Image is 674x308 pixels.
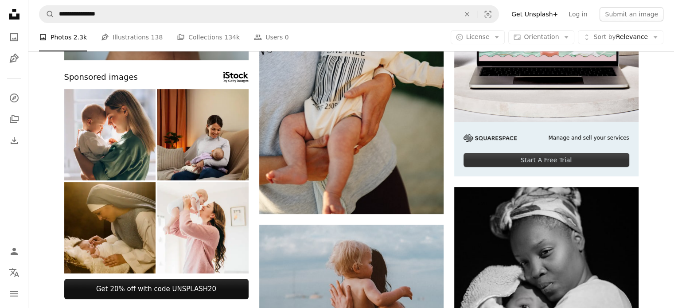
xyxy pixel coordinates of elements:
a: Illustrations 138 [101,23,163,51]
span: 134k [224,32,240,42]
span: Relevance [593,33,648,42]
form: Find visuals sitewide [39,5,499,23]
span: Sponsored images [64,71,138,84]
a: A baby is held while wearing a barcode outfit. [259,71,444,79]
span: 0 [285,32,289,42]
a: Log in [563,7,592,21]
a: Photos [5,28,23,46]
button: Search Unsplash [39,6,55,23]
span: Manage and sell your services [548,134,629,142]
a: Home — Unsplash [5,5,23,25]
a: Illustrations [5,50,23,67]
button: Menu [5,285,23,303]
button: Orientation [508,30,574,44]
button: License [451,30,505,44]
div: Start A Free Trial [464,153,629,167]
a: Log in / Sign up [5,242,23,260]
a: Collections [5,110,23,128]
a: Download History [5,132,23,149]
img: file-1705255347840-230a6ab5bca9image [464,134,517,142]
button: Visual search [477,6,499,23]
span: Orientation [524,33,559,40]
a: Explore [5,89,23,107]
button: Submit an image [600,7,663,21]
a: grayscale photo of woman carrying baby [454,264,639,272]
span: 138 [151,32,163,42]
span: License [466,33,490,40]
button: Language [5,264,23,281]
img: Happy mother taking care of her small baby sleeping in her arms at home - Concept family and moth... [157,89,249,180]
a: Collections 134k [177,23,240,51]
img: Young mother with raised arms holding baby close to face in living room [157,182,249,273]
span: Sort by [593,33,616,40]
img: Embracing Motherhood: Mother and Baby Share a Moment of Love [64,89,156,180]
img: Mary live nativity scene [64,182,156,273]
button: Sort byRelevance [578,30,663,44]
a: Get Unsplash+ [506,7,563,21]
a: Users 0 [254,23,289,51]
a: Get 20% off with code UNSPLASH20 [64,279,249,299]
button: Clear [457,6,477,23]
